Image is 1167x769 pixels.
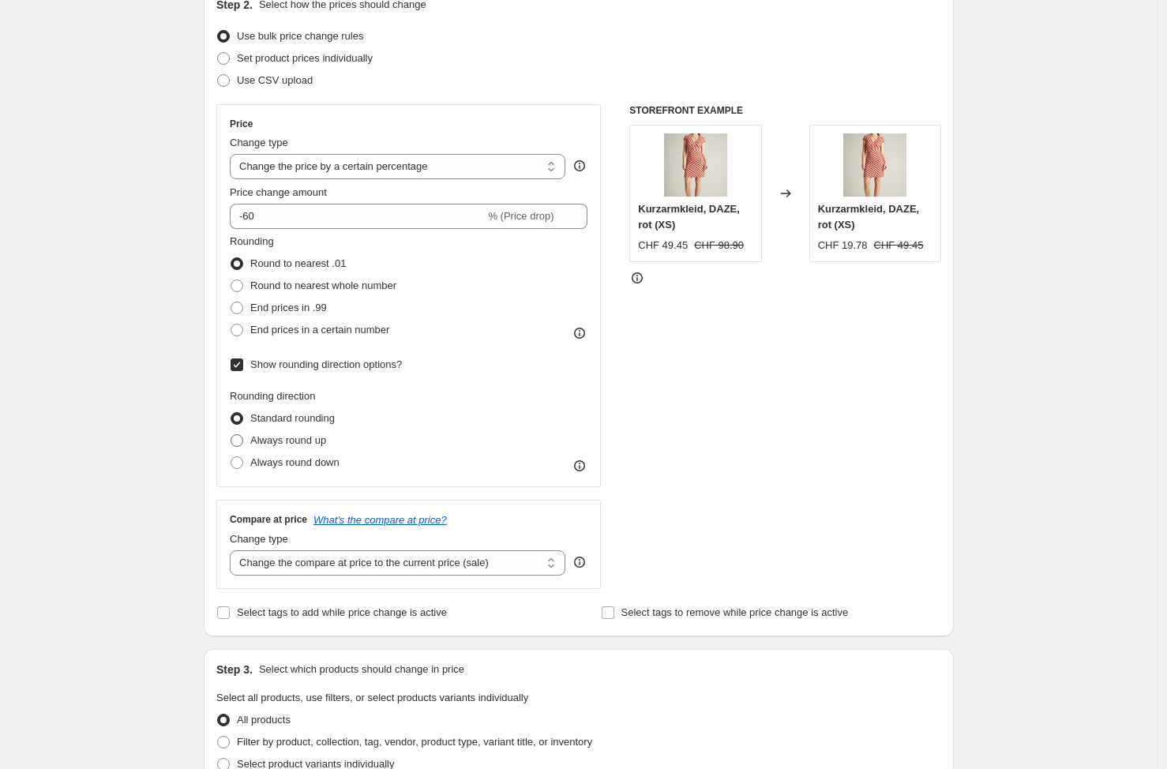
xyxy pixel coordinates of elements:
span: Show rounding direction options? [250,358,402,370]
div: CHF 19.78 [818,238,868,253]
span: % (Price drop) [488,210,553,222]
span: Use CSV upload [237,74,313,86]
h3: Compare at price [230,513,307,526]
img: cross-dress-kinglouie-toietmoi-damenmode-popcile-1_80x.jpg [843,133,906,197]
h6: STOREFRONT EXAMPLE [629,104,941,117]
span: Round to nearest whole number [250,279,396,291]
button: What's the compare at price? [313,514,447,526]
span: End prices in .99 [250,302,327,313]
span: Use bulk price change rules [237,30,363,42]
h3: Price [230,118,253,130]
span: Round to nearest .01 [250,257,346,269]
div: help [572,554,587,570]
span: Rounding direction [230,390,315,402]
h2: Step 3. [216,662,253,677]
span: Set product prices individually [237,52,373,64]
strike: CHF 98.90 [694,238,744,253]
img: cross-dress-kinglouie-toietmoi-damenmode-popcile-1_80x.jpg [664,133,727,197]
span: Select tags to add while price change is active [237,606,447,618]
span: All products [237,714,291,726]
span: Standard rounding [250,412,335,424]
span: Always round down [250,456,340,468]
div: CHF 49.45 [638,238,688,253]
strike: CHF 49.45 [874,238,924,253]
span: Kurzarmkleid, DAZE, rot (XS) [638,203,740,231]
span: Select tags to remove while price change is active [621,606,849,618]
input: -15 [230,204,485,229]
span: Change type [230,137,288,148]
span: Select all products, use filters, or select products variants individually [216,692,528,703]
div: help [572,158,587,174]
span: Kurzarmkleid, DAZE, rot (XS) [818,203,920,231]
span: Rounding [230,235,274,247]
span: End prices in a certain number [250,324,389,336]
p: Select which products should change in price [259,662,464,677]
span: Price change amount [230,186,327,198]
span: Always round up [250,434,326,446]
span: Change type [230,533,288,545]
span: Filter by product, collection, tag, vendor, product type, variant title, or inventory [237,736,592,748]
